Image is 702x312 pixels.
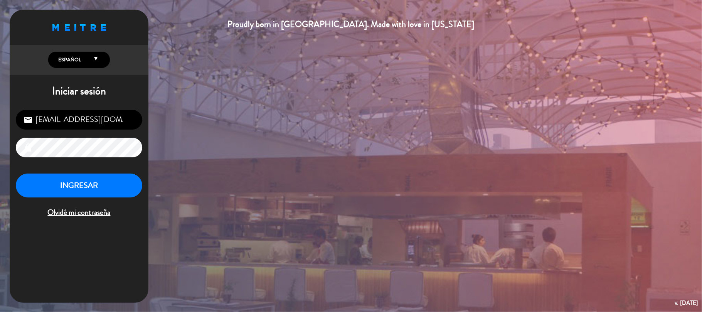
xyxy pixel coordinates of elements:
[16,174,142,198] button: INGRESAR
[24,143,33,152] i: lock
[16,206,142,219] span: Olvidé mi contraseña
[16,110,142,130] input: Correo Electrónico
[10,85,148,98] h1: Iniciar sesión
[24,115,33,125] i: email
[56,56,81,64] span: Español
[675,298,698,308] div: v. [DATE]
